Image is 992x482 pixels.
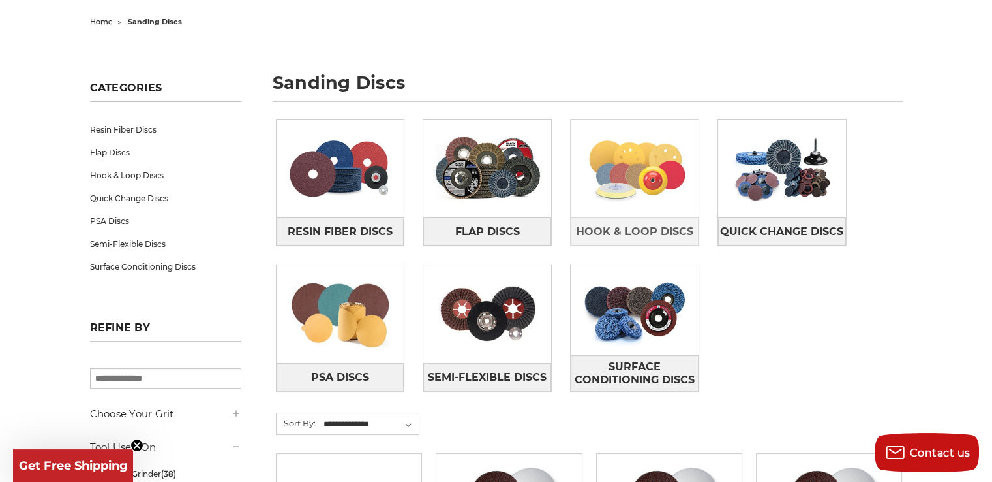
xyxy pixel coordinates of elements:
img: Flap Discs [423,123,551,214]
a: Flap Discs [90,141,241,164]
img: Semi-Flexible Discs [423,269,551,359]
h5: Refine by [90,321,241,342]
h5: Choose Your Grit [90,406,241,422]
span: sanding discs [128,17,182,26]
h5: Categories [90,82,241,102]
a: home [90,17,113,26]
a: Semi-Flexible Discs [423,363,551,391]
a: PSA Discs [90,210,241,233]
img: Quick Change Discs [718,123,846,214]
a: Resin Fiber Discs [90,118,241,141]
label: Sort By: [277,413,316,433]
a: Quick Change Discs [90,187,241,210]
a: PSA Discs [277,363,404,391]
a: Resin Fiber Discs [277,217,404,246]
img: PSA Discs [277,269,404,359]
div: Get Free ShippingClose teaser [13,449,133,482]
a: Semi-Flexible Discs [90,233,241,255]
a: Hook & Loop Discs [571,217,699,246]
h1: sanding discs [273,74,903,102]
span: Quick Change Discs [720,221,843,243]
a: Flap Discs [423,217,551,246]
span: Surface Conditioning Discs [571,356,698,391]
span: (38) [160,469,175,479]
span: Resin Fiber Discs [288,221,393,243]
img: Surface Conditioning Discs [571,265,699,355]
a: Quick Change Discs [718,217,846,246]
span: Semi-Flexible Discs [428,366,547,389]
button: Close teaser [130,439,143,452]
span: Flap Discs [455,221,520,243]
span: Hook & Loop Discs [576,221,693,243]
a: Surface Conditioning Discs [571,355,699,391]
span: Contact us [910,447,970,459]
select: Sort By: [322,415,419,434]
h5: Tool Used On [90,440,241,455]
button: Contact us [875,433,979,472]
a: Hook & Loop Discs [90,164,241,187]
img: Hook & Loop Discs [571,123,699,214]
img: Resin Fiber Discs [277,123,404,214]
a: Surface Conditioning Discs [90,255,241,278]
span: PSA Discs [311,366,369,389]
span: Get Free Shipping [19,458,128,473]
